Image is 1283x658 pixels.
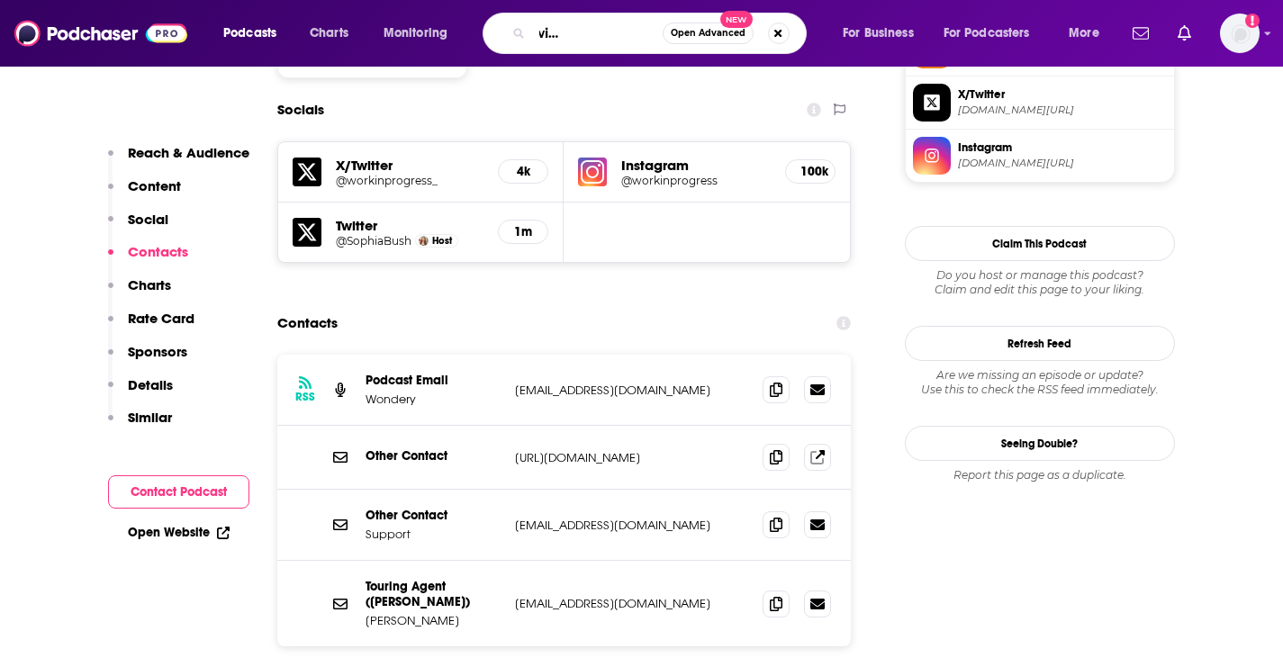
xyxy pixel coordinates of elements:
[515,596,749,611] p: [EMAIL_ADDRESS][DOMAIN_NAME]
[128,343,187,360] p: Sponsors
[958,157,1167,170] span: instagram.com/workinprogress
[366,613,501,628] p: [PERSON_NAME]
[128,177,181,194] p: Content
[108,475,249,509] button: Contact Podcast
[432,235,452,247] span: Host
[1170,18,1198,49] a: Show notifications dropdown
[108,211,168,244] button: Social
[905,268,1175,297] div: Claim and edit this page to your liking.
[532,19,663,48] input: Search podcasts, credits, & more...
[1125,18,1156,49] a: Show notifications dropdown
[621,174,771,187] a: @workinprogress
[513,224,533,239] h5: 1m
[663,23,754,44] button: Open AdvancedNew
[905,468,1175,482] div: Report this page as a duplicate.
[14,16,187,50] img: Podchaser - Follow, Share and Rate Podcasts
[277,306,338,340] h2: Contacts
[905,268,1175,283] span: Do you host or manage this podcast?
[108,310,194,343] button: Rate Card
[384,21,447,46] span: Monitoring
[108,243,188,276] button: Contacts
[905,368,1175,397] div: Are we missing an episode or update? Use this to check the RSS feed immediately.
[128,211,168,228] p: Social
[211,19,300,48] button: open menu
[128,243,188,260] p: Contacts
[298,19,359,48] a: Charts
[800,164,820,179] h5: 100k
[128,144,249,161] p: Reach & Audience
[1220,14,1260,53] button: Show profile menu
[932,19,1056,48] button: open menu
[223,21,276,46] span: Podcasts
[830,19,936,48] button: open menu
[128,310,194,327] p: Rate Card
[515,383,749,398] p: [EMAIL_ADDRESS][DOMAIN_NAME]
[108,409,172,442] button: Similar
[366,373,501,388] p: Podcast Email
[366,448,501,464] p: Other Contact
[336,174,484,187] a: @workinprogress_
[958,104,1167,117] span: twitter.com/workinprogress_
[366,527,501,542] p: Support
[108,343,187,376] button: Sponsors
[578,158,607,186] img: iconImage
[515,450,749,465] p: [URL][DOMAIN_NAME]
[310,21,348,46] span: Charts
[905,426,1175,461] a: Seeing Double?
[958,140,1167,156] span: Instagram
[720,11,753,28] span: New
[371,19,471,48] button: open menu
[128,409,172,426] p: Similar
[108,177,181,211] button: Content
[913,137,1167,175] a: Instagram[DOMAIN_NAME][URL]
[336,157,484,174] h5: X/Twitter
[1245,14,1260,28] svg: Add a profile image
[295,390,315,404] h3: RSS
[128,376,173,393] p: Details
[108,276,171,310] button: Charts
[1220,14,1260,53] span: Logged in as gabrielle.gantz
[336,217,484,234] h5: Twitter
[128,525,230,540] a: Open Website
[913,84,1167,122] a: X/Twitter[DOMAIN_NAME][URL]
[366,579,501,609] p: Touring Agent ([PERSON_NAME])
[905,226,1175,261] button: Claim This Podcast
[366,508,501,523] p: Other Contact
[500,13,824,54] div: Search podcasts, credits, & more...
[515,518,749,533] p: [EMAIL_ADDRESS][DOMAIN_NAME]
[958,86,1167,103] span: X/Twitter
[944,21,1030,46] span: For Podcasters
[513,164,533,179] h5: 4k
[108,144,249,177] button: Reach & Audience
[671,29,745,38] span: Open Advanced
[1056,19,1122,48] button: open menu
[128,276,171,293] p: Charts
[1069,21,1099,46] span: More
[277,93,324,127] h2: Socials
[336,234,411,248] a: @SophiaBush
[905,326,1175,361] button: Refresh Feed
[1220,14,1260,53] img: User Profile
[419,236,429,246] img: Sophia Bush
[621,157,771,174] h5: Instagram
[366,392,501,407] p: Wondery
[108,376,173,410] button: Details
[843,21,914,46] span: For Business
